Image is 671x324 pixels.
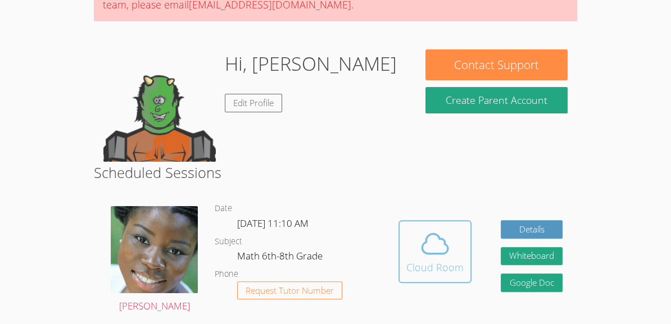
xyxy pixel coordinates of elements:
[237,248,325,267] dd: Math 6th-8th Grade
[237,217,309,230] span: [DATE] 11:10 AM
[501,247,563,266] button: Whiteboard
[501,220,563,239] a: Details
[215,202,232,216] dt: Date
[111,206,198,314] a: [PERSON_NAME]
[425,87,567,113] button: Create Parent Account
[237,281,342,300] button: Request Tutor Number
[225,94,282,112] a: Edit Profile
[103,49,216,162] img: default.png
[398,220,471,283] button: Cloud Room
[111,206,198,293] img: 1000004422.jpg
[425,49,567,80] button: Contact Support
[225,49,397,78] h1: Hi, [PERSON_NAME]
[215,235,242,249] dt: Subject
[94,162,577,183] h2: Scheduled Sessions
[215,267,238,281] dt: Phone
[406,259,464,275] div: Cloud Room
[246,286,334,295] span: Request Tutor Number
[501,273,563,292] a: Google Doc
